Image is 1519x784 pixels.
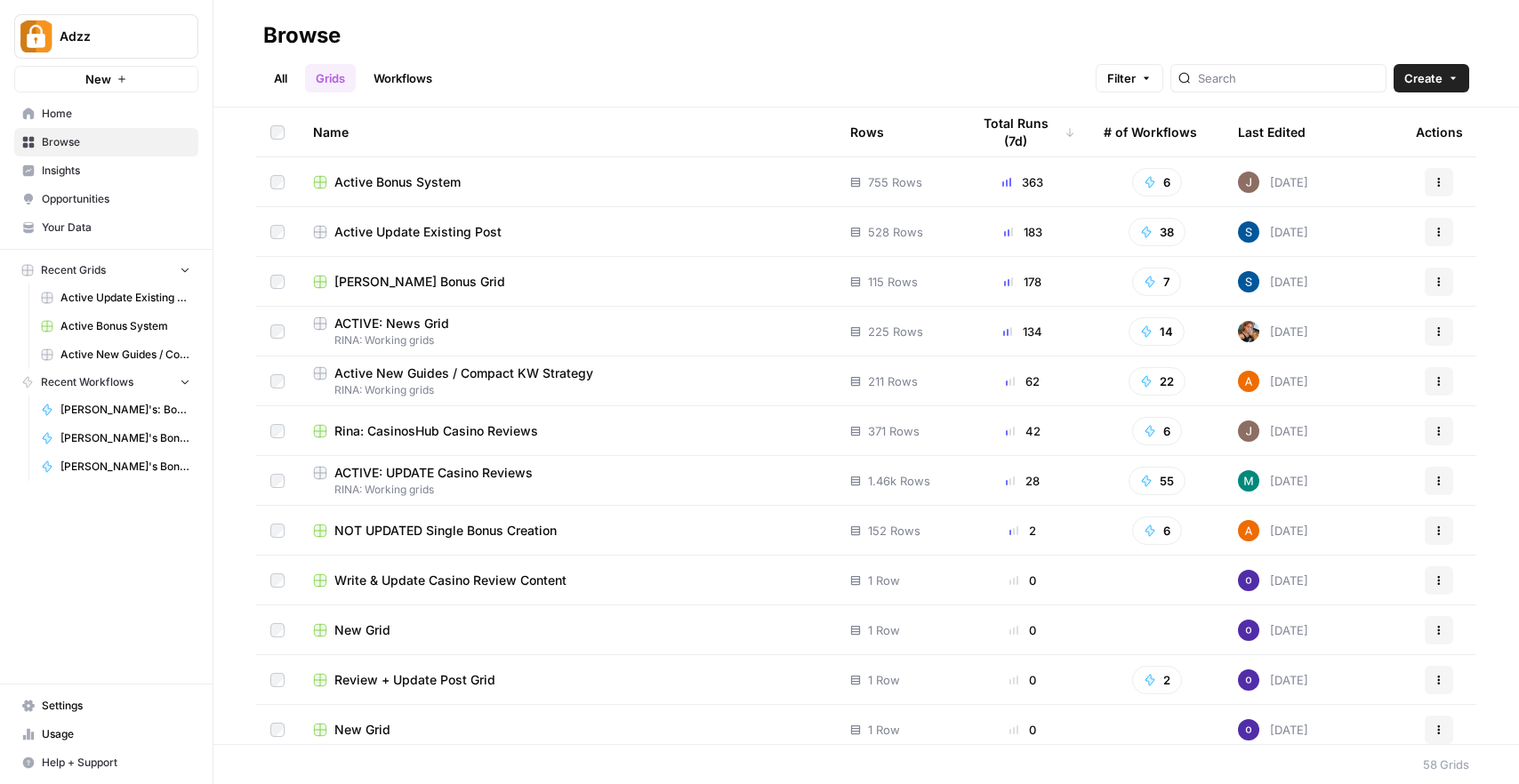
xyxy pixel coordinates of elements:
[868,572,900,589] span: 1 Row
[1238,221,1308,243] div: [DATE]
[33,340,198,369] a: Active New Guides / Compact KW Strategy
[42,134,190,150] span: Browse
[850,108,884,156] div: Rows
[1238,620,1308,641] div: [DATE]
[1238,470,1308,492] div: [DATE]
[1238,669,1308,691] div: [DATE]
[868,721,900,739] span: 1 Row
[1238,172,1259,193] img: qk6vosqy2sb4ovvtvs3gguwethpi
[868,273,918,291] span: 115 Rows
[33,284,198,312] a: Active Update Existing Post
[970,422,1075,440] div: 42
[334,721,390,739] span: New Grid
[313,482,822,498] span: RINA: Working grids
[14,185,198,213] a: Opportunities
[305,64,356,92] a: Grids
[313,621,822,639] a: New Grid
[970,108,1075,156] div: Total Runs (7d)
[14,128,198,156] a: Browse
[334,572,567,589] span: Write & Update Casino Review Content
[313,108,822,156] div: Name
[1238,271,1308,292] div: [DATE]
[313,671,822,689] a: Review + Update Post Grid
[14,748,198,777] button: Help + Support
[42,698,190,714] span: Settings
[14,66,198,92] button: New
[363,64,443,92] a: Workflows
[1238,719,1308,740] div: [DATE]
[334,671,495,689] span: Review + Update Post Grid
[33,452,198,481] a: [PERSON_NAME]'s Bonus Text Creation [PERSON_NAME]
[1423,756,1469,773] div: 58 Grids
[60,402,190,418] span: [PERSON_NAME]'s: Bonuses Search
[14,369,198,396] button: Recent Workflows
[970,273,1075,291] div: 178
[334,315,449,332] span: ACTIVE: News Grid
[334,223,502,241] span: Active Update Existing Post
[868,472,930,490] span: 1.46k Rows
[313,273,822,291] a: [PERSON_NAME] Bonus Grid
[970,472,1075,490] div: 28
[868,372,918,390] span: 211 Rows
[1238,221,1259,243] img: v57kel29kunc1ymryyci9cunv9zd
[1238,371,1308,392] div: [DATE]
[14,257,198,284] button: Recent Grids
[313,572,822,589] a: Write & Update Casino Review Content
[42,726,190,742] span: Usage
[1238,321,1308,342] div: [DATE]
[1129,367,1185,396] button: 22
[868,223,923,241] span: 528 Rows
[313,721,822,739] a: New Grid
[313,173,822,191] a: Active Bonus System
[1238,108,1306,156] div: Last Edited
[868,671,900,689] span: 1 Row
[1238,271,1259,292] img: v57kel29kunc1ymryyci9cunv9zd
[1238,570,1308,591] div: [DATE]
[1132,168,1182,196] button: 6
[1404,69,1443,87] span: Create
[60,459,190,475] span: [PERSON_NAME]'s Bonus Text Creation [PERSON_NAME]
[14,156,198,185] a: Insights
[1238,620,1259,641] img: c47u9ku7g2b7umnumlgy64eel5a2
[42,191,190,207] span: Opportunities
[313,332,822,348] span: RINA: Working grids
[313,522,822,540] a: NOT UPDATED Single Bonus Creation
[334,464,533,482] span: ACTIVE: UPDATE Casino Reviews
[1104,108,1197,156] div: # of Workflows
[970,572,1075,589] div: 0
[970,671,1075,689] div: 0
[313,223,822,241] a: Active Update Existing Post
[313,464,822,498] a: ACTIVE: UPDATE Casino ReviewsRINA: Working grids
[1107,69,1136,87] span: Filter
[41,374,133,390] span: Recent Workflows
[1238,371,1259,392] img: 1uqwqwywk0hvkeqipwlzjk5gjbnq
[970,323,1075,340] div: 134
[868,323,923,340] span: 225 Rows
[60,28,167,45] span: Adzz
[1129,317,1185,346] button: 14
[33,424,198,452] a: [PERSON_NAME]'s Bonus Text Creation + Language
[60,430,190,446] span: [PERSON_NAME]'s Bonus Text Creation + Language
[334,422,538,440] span: Rina: CasinosHub Casino Reviews
[1132,516,1182,545] button: 6
[334,621,390,639] span: New Grid
[60,318,190,334] span: Active Bonus System
[1238,420,1259,442] img: qk6vosqy2sb4ovvtvs3gguwethpi
[1238,669,1259,691] img: c47u9ku7g2b7umnumlgy64eel5a2
[970,522,1075,540] div: 2
[14,14,198,59] button: Workspace: Adzz
[41,262,106,278] span: Recent Grids
[14,720,198,748] a: Usage
[1416,108,1463,156] div: Actions
[42,106,190,122] span: Home
[1238,420,1308,442] div: [DATE]
[868,422,920,440] span: 371 Rows
[334,522,557,540] span: NOT UPDATED Single Bonus Creation
[313,315,822,348] a: ACTIVE: News GridRINA: Working grids
[334,273,505,291] span: [PERSON_NAME] Bonus Grid
[263,21,341,50] div: Browse
[1132,268,1181,296] button: 7
[970,372,1075,390] div: 62
[1238,719,1259,740] img: c47u9ku7g2b7umnumlgy64eel5a2
[334,364,593,382] span: Active New Guides / Compact KW Strategy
